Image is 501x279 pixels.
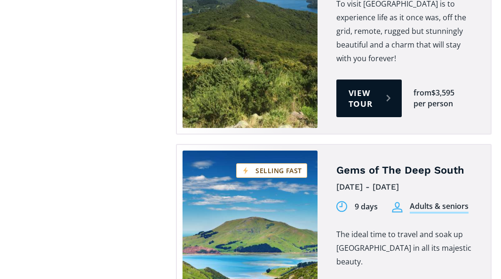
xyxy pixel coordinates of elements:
[336,228,477,269] p: The ideal time to travel and soak up [GEOGRAPHIC_DATA] in all its majestic beauty.
[414,88,431,98] div: from
[336,164,477,177] h4: Gems of The Deep South
[355,201,359,212] div: 9
[361,201,378,212] div: days
[410,201,469,214] div: Adults & seniors
[414,98,453,109] div: per person
[336,180,477,194] div: [DATE] - [DATE]
[431,88,454,98] div: $3,595
[336,80,402,117] a: View tour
